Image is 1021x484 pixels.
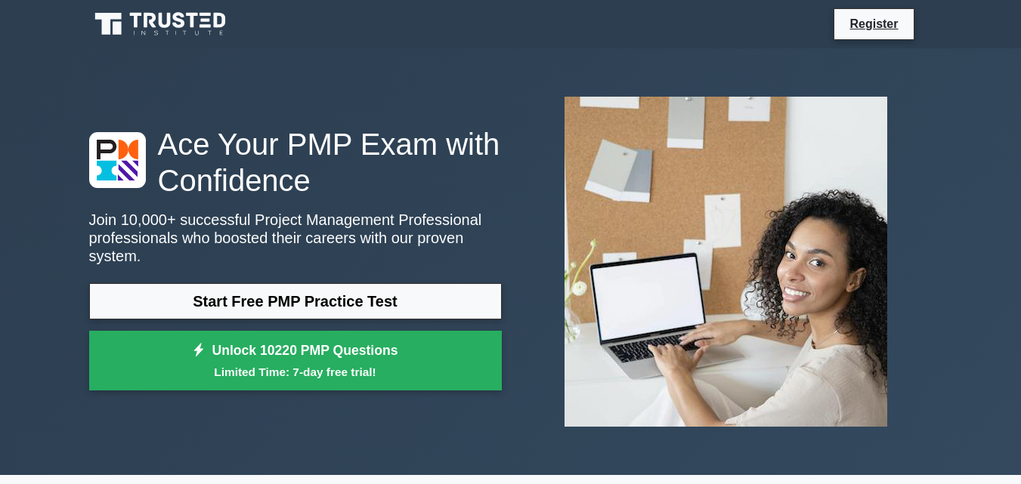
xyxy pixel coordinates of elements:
[108,363,483,381] small: Limited Time: 7-day free trial!
[89,126,502,199] h1: Ace Your PMP Exam with Confidence
[89,331,502,391] a: Unlock 10220 PMP QuestionsLimited Time: 7-day free trial!
[840,14,907,33] a: Register
[89,283,502,319] a: Start Free PMP Practice Test
[89,211,502,265] p: Join 10,000+ successful Project Management Professional professionals who boosted their careers w...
